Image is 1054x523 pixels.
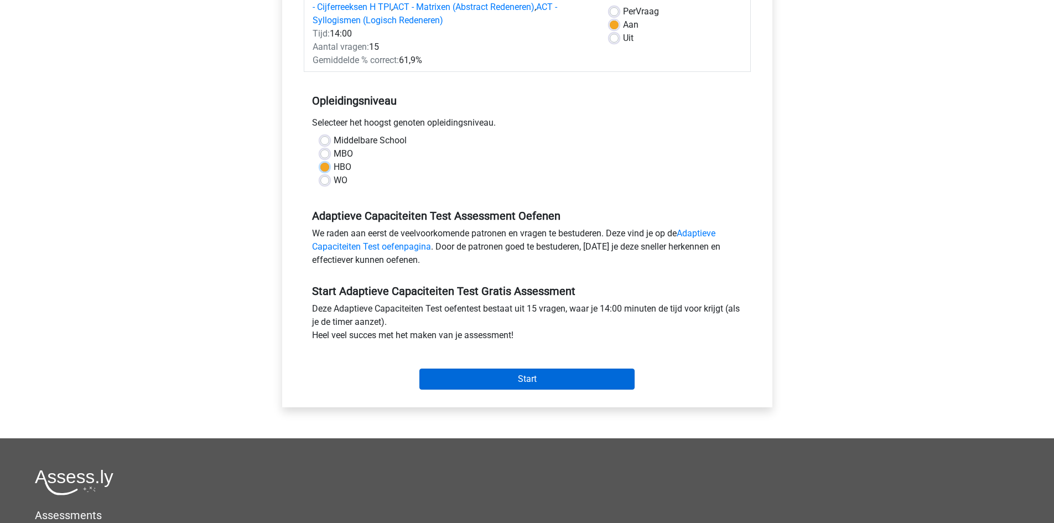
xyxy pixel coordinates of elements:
div: 14:00 [304,27,601,40]
h5: Adaptieve Capaciteiten Test Assessment Oefenen [312,209,743,222]
span: Tijd: [313,28,330,39]
h5: Start Adaptieve Capaciteiten Test Gratis Assessment [312,284,743,298]
label: WO [334,174,347,187]
div: 61,9% [304,54,601,67]
h5: Assessments [35,509,1019,522]
label: Middelbare School [334,134,407,147]
img: Assessly logo [35,469,113,495]
input: Start [419,369,635,390]
div: Selecteer het hoogst genoten opleidingsniveau. [304,116,751,134]
h5: Opleidingsniveau [312,90,743,112]
a: ACT - Matrixen (Abstract Redeneren) [393,2,534,12]
span: Per [623,6,636,17]
label: MBO [334,147,353,160]
div: 15 [304,40,601,54]
label: Aan [623,18,638,32]
label: Uit [623,32,634,45]
label: Vraag [623,5,659,18]
div: We raden aan eerst de veelvoorkomende patronen en vragen te bestuderen. Deze vind je op de . Door... [304,227,751,271]
span: Aantal vragen: [313,42,369,52]
div: Deze Adaptieve Capaciteiten Test oefentest bestaat uit 15 vragen, waar je 14:00 minuten de tijd v... [304,302,751,346]
a: ACT - Syllogismen (Logisch Redeneren) [313,2,557,25]
label: HBO [334,160,351,174]
span: Gemiddelde % correct: [313,55,399,65]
